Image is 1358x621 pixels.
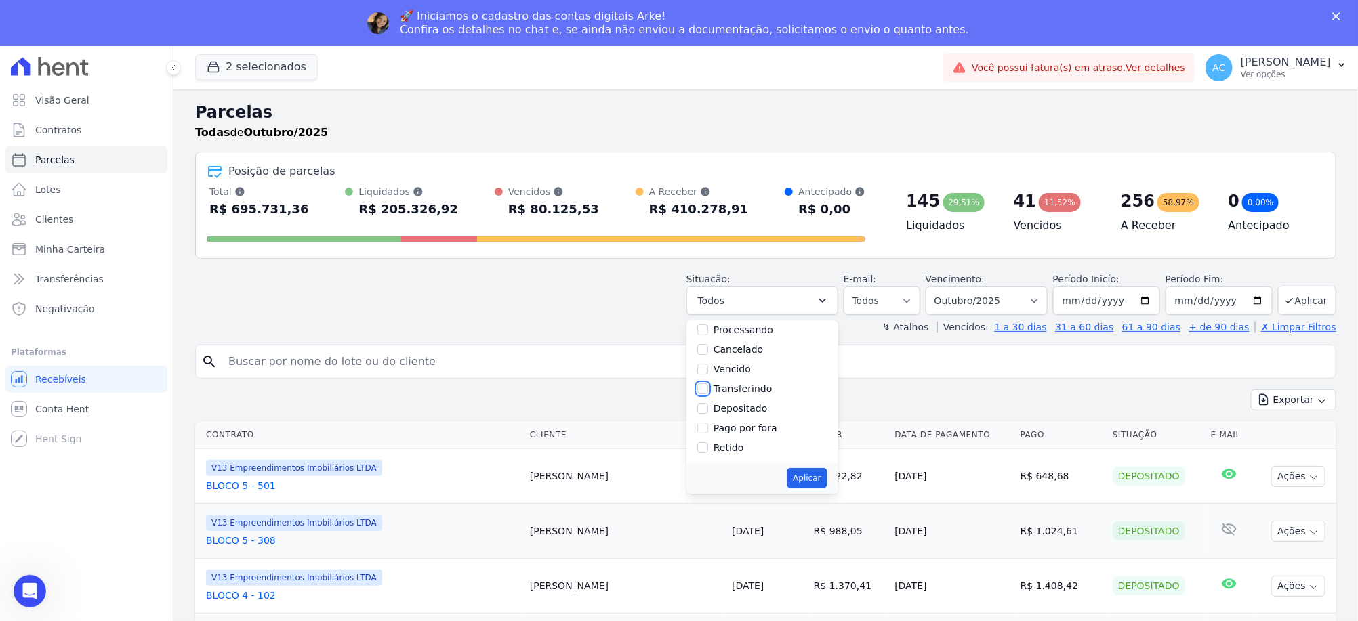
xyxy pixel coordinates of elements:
button: AC [PERSON_NAME] Ver opções [1195,49,1358,87]
th: Valor [808,421,890,449]
a: Conta Hent [5,395,167,423]
span: V13 Empreendimentos Imobiliários LTDA [206,515,382,531]
label: Vencimento: [926,274,985,284]
th: Situação [1107,421,1206,449]
a: BLOCO 5 - 501 [206,479,519,492]
a: 1 a 30 dias [995,322,1047,333]
label: Pago por fora [714,423,777,433]
td: [PERSON_NAME] [524,449,726,504]
div: R$ 695.731,36 [209,198,309,220]
input: Buscar por nome do lote ou do cliente [220,348,1330,375]
div: Total [209,185,309,198]
th: Data de Pagamento [889,421,1014,449]
th: E-mail [1206,421,1254,449]
label: Período Fim: [1166,272,1273,286]
h4: Vencidos [1014,217,1099,234]
td: R$ 648,68 [1015,449,1107,504]
button: Ações [1271,576,1325,597]
label: Depositado [714,403,768,414]
span: V13 Empreendimentos Imobiliários LTDA [206,460,382,476]
label: Situação: [686,274,731,284]
div: 256 [1121,190,1155,212]
h4: Antecipado [1229,217,1314,234]
label: ↯ Atalhos [882,322,928,333]
td: R$ 1.370,41 [808,559,890,614]
h4: A Receber [1121,217,1206,234]
a: [DATE] [732,580,764,591]
p: [PERSON_NAME] [1241,56,1331,69]
label: E-mail: [844,274,877,284]
label: Cancelado [714,344,763,355]
span: Parcelas [35,153,75,167]
div: 0,00% [1242,193,1279,212]
button: Aplicar [787,468,827,488]
p: de [195,125,328,141]
span: Clientes [35,213,73,226]
span: Contratos [35,123,81,137]
div: Fechar [1332,12,1346,20]
th: Contrato [195,421,524,449]
div: R$ 80.125,53 [508,198,599,220]
div: Depositado [1113,576,1185,595]
a: Contratos [5,116,167,144]
label: Processando [714,324,773,335]
label: Vencidos: [937,322,989,333]
button: Ações [1271,521,1325,542]
span: Transferências [35,272,104,286]
span: Você possui fatura(s) em atraso. [972,61,1185,75]
td: [DATE] [889,504,1014,559]
div: Posição de parcelas [228,163,335,179]
div: 29,51% [943,193,985,212]
span: Negativação [35,302,95,316]
td: [DATE] [889,449,1014,504]
a: ✗ Limpar Filtros [1255,322,1336,333]
button: 2 selecionados [195,54,318,80]
div: 58,97% [1157,193,1199,212]
a: BLOCO 5 - 308 [206,534,519,547]
h2: Parcelas [195,100,1336,125]
div: 145 [906,190,940,212]
strong: Todas [195,126,230,139]
span: Visão Geral [35,93,89,107]
i: search [201,354,218,370]
span: V13 Empreendimentos Imobiliários LTDA [206,570,382,586]
a: Clientes [5,206,167,233]
div: 🚀 Iniciamos o cadastro das contas digitais Arke! Confira os detalhes no chat e, se ainda não envi... [400,9,969,37]
div: Vencidos [508,185,599,198]
label: Retido [714,442,744,453]
a: [DATE] [732,526,764,536]
label: Transferindo [714,383,773,394]
td: [DATE] [889,559,1014,614]
a: Ver detalhes [1126,62,1186,73]
div: Liquidados [358,185,458,198]
div: A Receber [649,185,749,198]
label: Período Inicío: [1053,274,1119,284]
a: Parcelas [5,146,167,173]
button: Todos [686,286,838,315]
span: Recebíveis [35,372,86,386]
td: [PERSON_NAME] [524,504,726,559]
td: R$ 988,05 [808,504,890,559]
div: R$ 0,00 [798,198,865,220]
th: Cliente [524,421,726,449]
div: Depositado [1113,467,1185,486]
span: Lotes [35,183,61,196]
a: 31 a 60 dias [1055,322,1113,333]
a: Visão Geral [5,87,167,114]
div: R$ 205.326,92 [358,198,458,220]
a: Transferências [5,265,167,293]
a: BLOCO 4 - 102 [206,588,519,602]
span: Conta Hent [35,402,89,416]
span: Minha Carteira [35,242,105,256]
div: R$ 410.278,91 [649,198,749,220]
td: R$ 1.408,42 [1015,559,1107,614]
span: AC [1213,63,1226,72]
button: Aplicar [1278,286,1336,315]
th: Pago [1015,421,1107,449]
button: Ações [1271,466,1325,487]
p: Ver opções [1241,69,1331,80]
div: 0 [1229,190,1240,212]
div: Depositado [1113,521,1185,540]
a: + de 90 dias [1189,322,1250,333]
td: [PERSON_NAME] [524,559,726,614]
